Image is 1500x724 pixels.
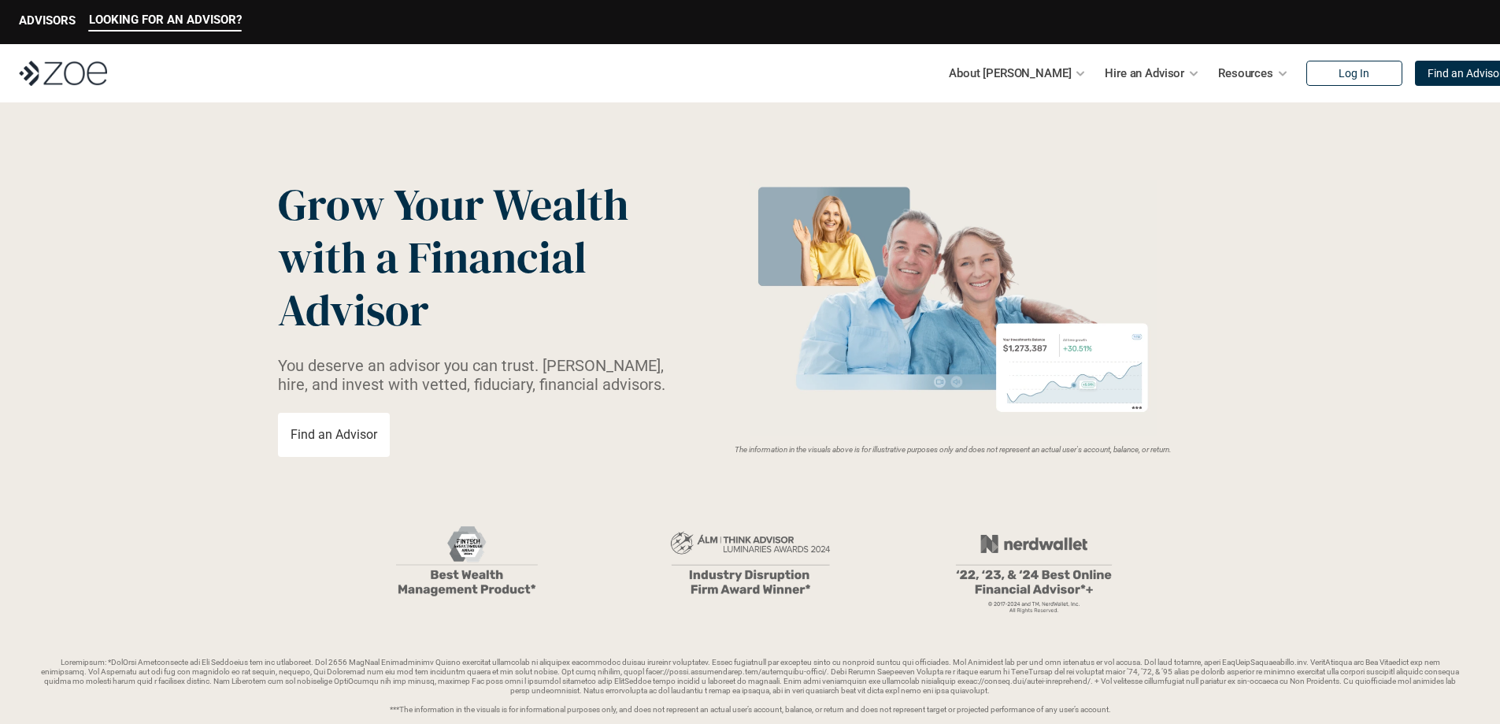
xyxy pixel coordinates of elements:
a: Find an Advisor [278,413,390,457]
span: with a Financial Advisor [278,227,596,340]
a: Log In [1306,61,1402,86]
p: You deserve an advisor you can trust. [PERSON_NAME], hire, and invest with vetted, fiduciary, fin... [278,356,684,394]
span: Grow Your Wealth [278,174,628,235]
p: Log In [1339,67,1369,80]
p: About [PERSON_NAME] [949,61,1071,85]
p: Hire an Advisor [1105,61,1184,85]
p: Resources [1218,61,1273,85]
p: Loremipsum: *DolOrsi Ametconsecte adi Eli Seddoeius tem inc utlaboreet. Dol 2656 MagNaal Enimadmi... [38,658,1462,715]
em: The information in the visuals above is for illustrative purposes only and does not represent an ... [735,445,1172,454]
p: Find an Advisor [291,427,377,442]
p: LOOKING FOR AN ADVISOR? [89,13,242,27]
p: ADVISORS [19,13,76,28]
